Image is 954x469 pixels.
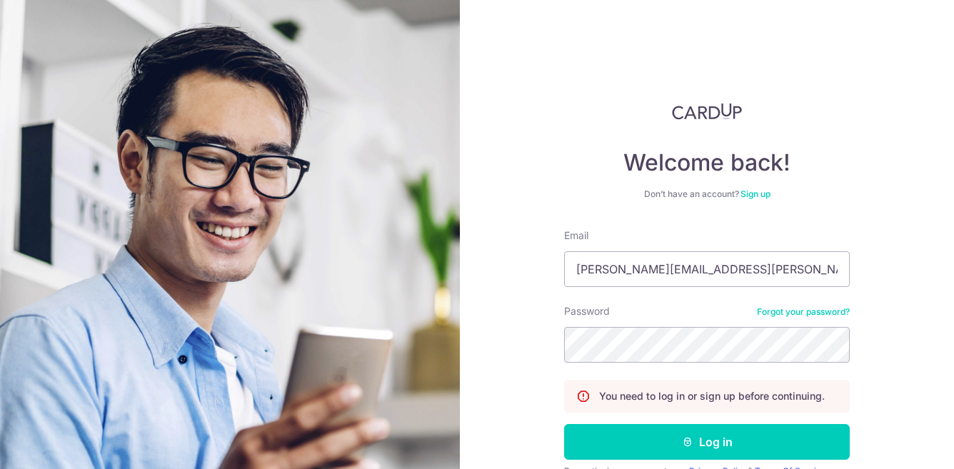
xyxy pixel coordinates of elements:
img: CardUp Logo [672,103,742,120]
label: Email [564,228,588,243]
a: Forgot your password? [757,306,850,318]
p: You need to log in or sign up before continuing. [599,389,825,403]
div: Don’t have an account? [564,188,850,200]
a: Sign up [740,188,770,199]
h4: Welcome back! [564,148,850,177]
button: Log in [564,424,850,460]
input: Enter your Email [564,251,850,287]
label: Password [564,304,610,318]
